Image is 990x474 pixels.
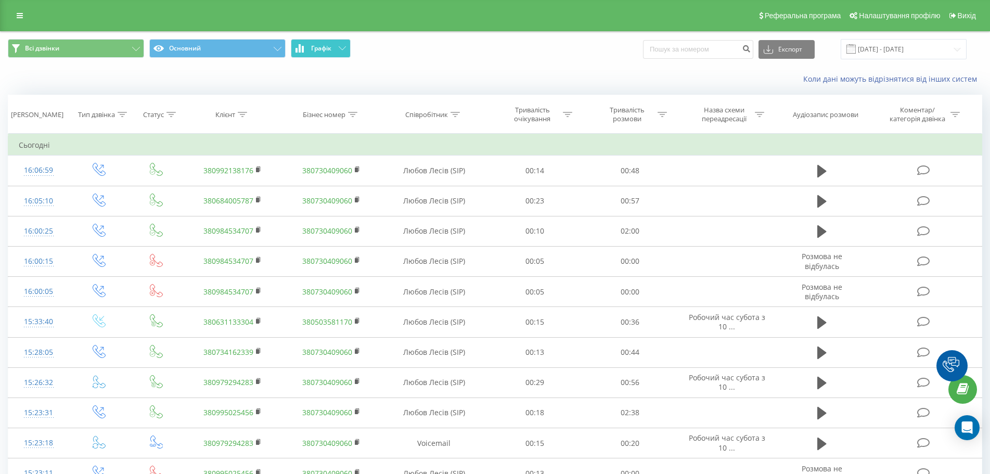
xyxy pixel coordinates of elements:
td: Любов Лесів (SIP) [381,246,487,276]
td: Voicemail [381,428,487,458]
div: 16:00:05 [19,281,58,302]
td: 00:48 [582,156,677,186]
a: 380730409060 [302,347,352,357]
a: 380730409060 [302,407,352,417]
div: Коментар/категорія дзвінка [887,106,948,123]
span: Розмова не відбулась [802,282,842,301]
div: 16:00:25 [19,221,58,241]
td: 00:14 [487,156,583,186]
td: Сьогодні [8,135,982,156]
span: Вихід [958,11,976,20]
a: 380730409060 [302,226,352,236]
a: 380730409060 [302,438,352,448]
td: 00:36 [582,307,677,337]
span: Реферальна програма [765,11,841,20]
a: 380984534707 [203,287,253,297]
a: 380992138176 [203,165,253,175]
a: 380684005787 [203,196,253,206]
td: 00:05 [487,277,583,307]
div: Open Intercom Messenger [955,415,980,440]
td: Любов Лесів (SIP) [381,216,487,246]
td: Любов Лесів (SIP) [381,186,487,216]
td: Любов Лесів (SIP) [381,156,487,186]
a: 380984534707 [203,226,253,236]
td: 00:15 [487,307,583,337]
span: Всі дзвінки [25,44,59,53]
div: 15:33:40 [19,312,58,332]
a: 380631133304 [203,317,253,327]
span: Робочий час субота з 10 ... [689,312,765,331]
span: Налаштування профілю [859,11,940,20]
td: Любов Лесів (SIP) [381,367,487,398]
a: 380995025456 [203,407,253,417]
button: Експорт [758,40,815,59]
td: Любов Лесів (SIP) [381,337,487,367]
div: Аудіозапис розмови [793,110,858,119]
td: Любов Лесів (SIP) [381,277,487,307]
div: Тривалість очікування [505,106,560,123]
div: Назва схеми переадресації [697,106,752,123]
button: Основний [149,39,286,58]
div: 16:06:59 [19,160,58,181]
td: 00:00 [582,277,677,307]
span: Робочий час субота з 10 ... [689,373,765,392]
td: 02:00 [582,216,677,246]
td: 00:00 [582,246,677,276]
a: Коли дані можуть відрізнятися вiд інших систем [803,74,982,84]
div: Тривалість розмови [599,106,655,123]
span: Графік [311,45,331,52]
div: 15:23:18 [19,433,58,453]
div: Співробітник [405,110,448,119]
a: 380503581170 [302,317,352,327]
a: 380979294283 [203,438,253,448]
td: 02:38 [582,398,677,428]
span: Робочий час субота з 10 ... [689,433,765,452]
div: 15:26:32 [19,373,58,393]
td: Любов Лесів (SIP) [381,307,487,337]
div: 15:23:31 [19,403,58,423]
td: 00:57 [582,186,677,216]
div: Тип дзвінка [78,110,115,119]
td: 00:10 [487,216,583,246]
button: Всі дзвінки [8,39,144,58]
a: 380730409060 [302,256,352,266]
div: Клієнт [215,110,235,119]
div: Бізнес номер [303,110,345,119]
td: 00:29 [487,367,583,398]
td: 00:18 [487,398,583,428]
a: 380730409060 [302,287,352,297]
td: 00:13 [487,337,583,367]
button: Графік [291,39,351,58]
a: 380979294283 [203,377,253,387]
div: 16:05:10 [19,191,58,211]
td: 00:23 [487,186,583,216]
a: 380730409060 [302,196,352,206]
td: 00:15 [487,428,583,458]
td: Любов Лесів (SIP) [381,398,487,428]
a: 380730409060 [302,377,352,387]
div: [PERSON_NAME] [11,110,63,119]
td: 00:56 [582,367,677,398]
div: 15:28:05 [19,342,58,363]
td: 00:44 [582,337,677,367]
div: Статус [143,110,164,119]
a: 380730409060 [302,165,352,175]
td: 00:05 [487,246,583,276]
td: 00:20 [582,428,677,458]
span: Розмова не відбулась [802,251,842,271]
a: 380984534707 [203,256,253,266]
a: 380734162339 [203,347,253,357]
div: 16:00:15 [19,251,58,272]
input: Пошук за номером [643,40,753,59]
